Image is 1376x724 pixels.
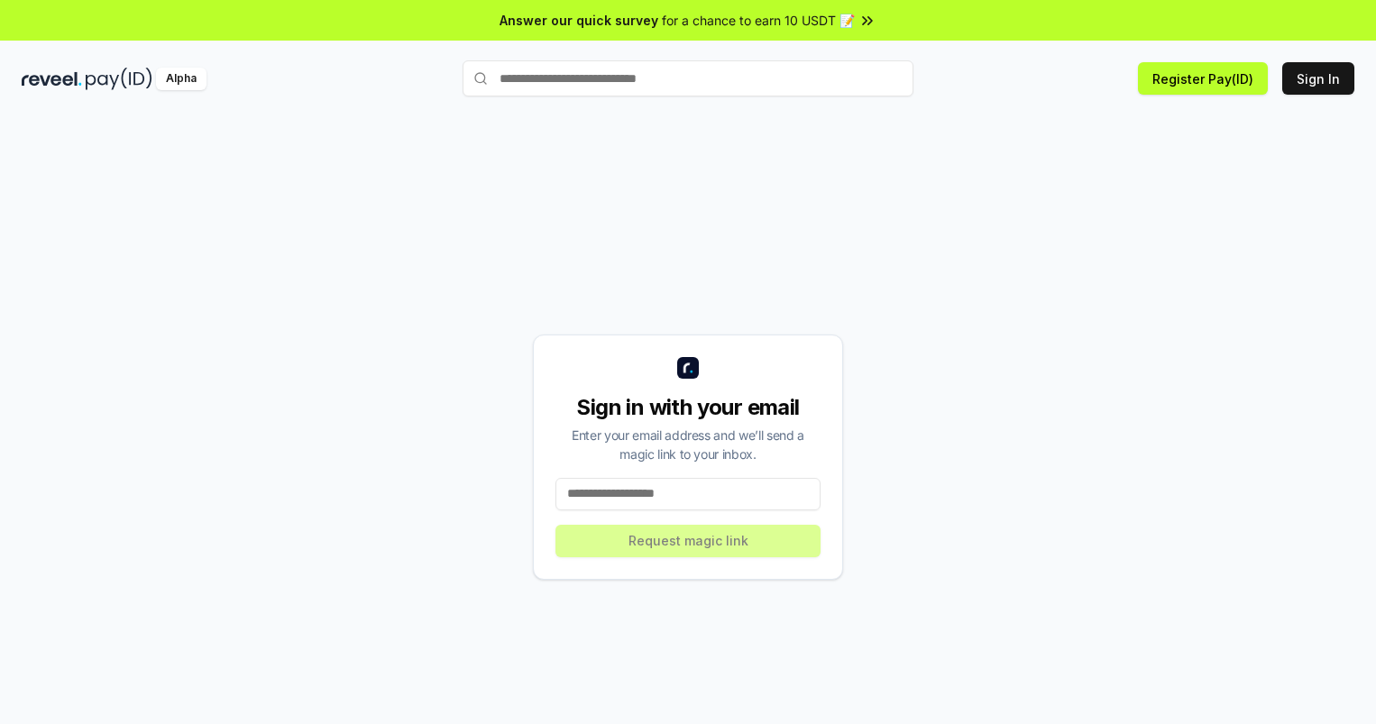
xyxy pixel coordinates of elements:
button: Register Pay(ID) [1138,62,1268,95]
div: Sign in with your email [555,393,821,422]
div: Alpha [156,68,206,90]
span: for a chance to earn 10 USDT 📝 [662,11,855,30]
img: logo_small [677,357,699,379]
img: reveel_dark [22,68,82,90]
img: pay_id [86,68,152,90]
div: Enter your email address and we’ll send a magic link to your inbox. [555,426,821,463]
span: Answer our quick survey [500,11,658,30]
button: Sign In [1282,62,1354,95]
